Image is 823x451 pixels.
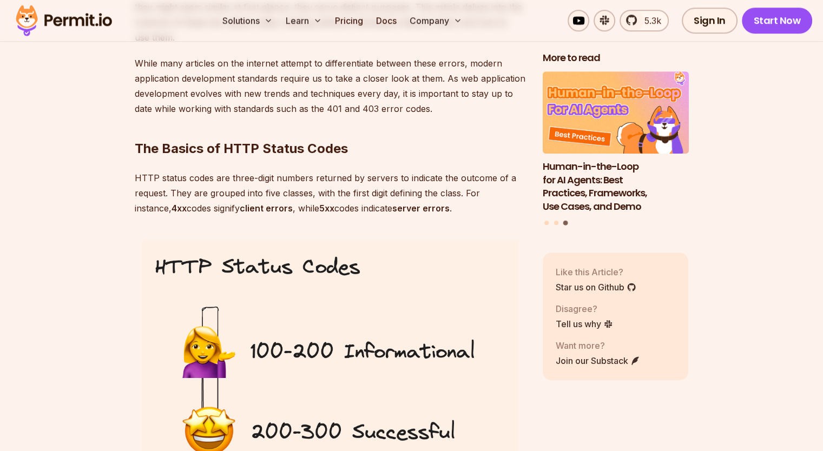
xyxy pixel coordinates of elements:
strong: server errors [392,203,450,214]
strong: 4xx [172,203,187,214]
strong: client errors [240,203,293,214]
button: Company [405,10,466,31]
a: Pricing [331,10,367,31]
p: Disagree? [556,302,613,315]
li: 3 of 3 [543,72,689,214]
button: Go to slide 1 [544,221,549,225]
h2: More to read [543,52,689,65]
img: Human-in-the-Loop for AI Agents: Best Practices, Frameworks, Use Cases, and Demo [543,72,689,154]
img: Permit logo [11,2,117,39]
strong: 5xx [319,203,334,214]
h2: The Basics of HTTP Status Codes [135,97,525,157]
a: Human-in-the-Loop for AI Agents: Best Practices, Frameworks, Use Cases, and DemoHuman-in-the-Loop... [543,72,689,214]
a: Docs [372,10,401,31]
button: Go to slide 2 [554,221,558,225]
a: 5.3k [620,10,669,31]
p: Like this Article? [556,266,636,278]
a: Start Now [742,8,813,34]
h3: Human-in-the-Loop for AI Agents: Best Practices, Frameworks, Use Cases, and Demo [543,160,689,214]
button: Go to slide 3 [563,221,568,225]
button: Learn [281,10,326,31]
p: Want more? [556,339,640,352]
a: Sign In [682,8,738,34]
span: 5.3k [638,14,661,27]
a: Join our Substack [556,354,640,367]
button: Solutions [218,10,277,31]
div: Posts [543,72,689,227]
a: Star us on Github [556,281,636,294]
p: HTTP status codes are three-digit numbers returned by servers to indicate the outcome of a reques... [135,170,525,216]
p: While many articles on the internet attempt to differentiate between these errors, modern applica... [135,56,525,116]
a: Tell us why [556,317,613,330]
